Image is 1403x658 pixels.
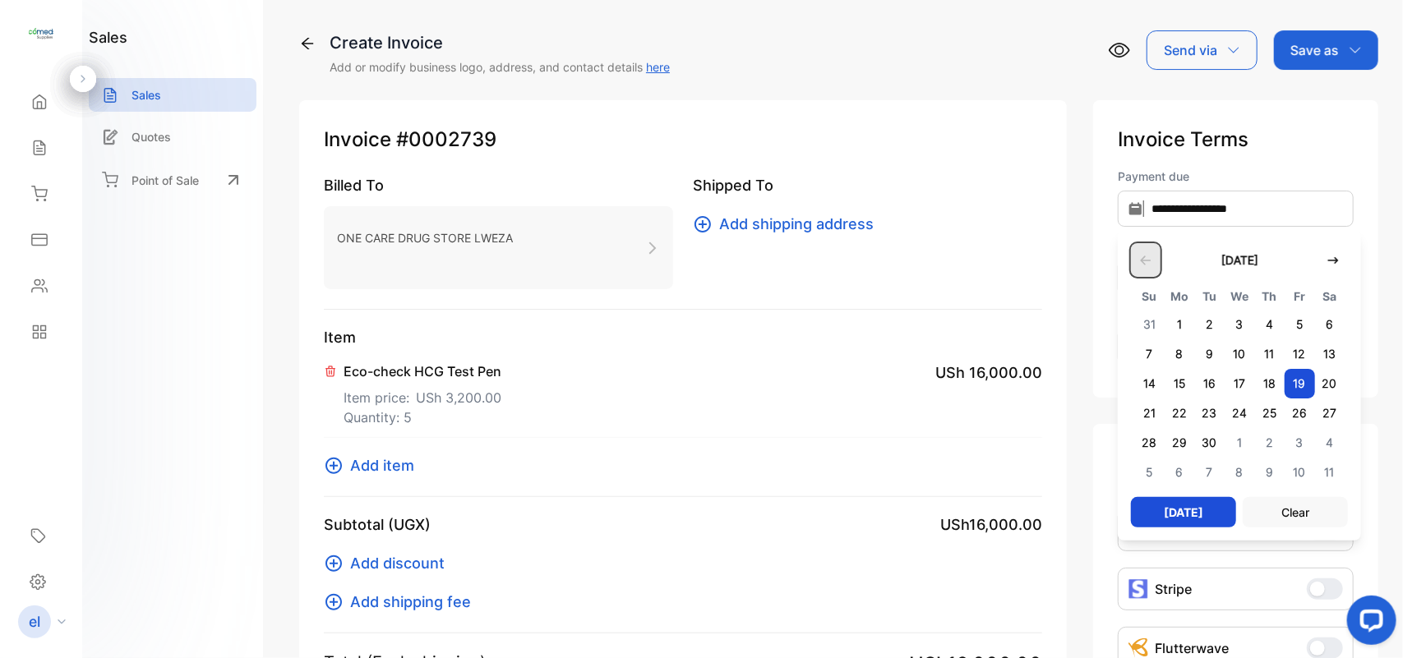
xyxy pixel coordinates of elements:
span: Add discount [350,552,445,574]
p: Quotes [132,128,171,145]
span: 5 [1134,458,1165,487]
span: USh 16,000.00 [935,361,1042,384]
p: Add or modify business logo, address, and contact details [330,58,670,76]
span: 9 [1194,339,1225,369]
span: 3 [1225,310,1255,339]
span: 2 [1194,310,1225,339]
p: Send via [1164,40,1217,60]
button: Add discount [324,552,455,574]
p: Point of Sale [132,172,199,189]
span: 14 [1134,369,1165,398]
span: 11 [1254,339,1285,369]
p: Shipped To [693,174,1042,196]
p: Item price: [344,381,501,407]
a: here [646,60,670,74]
img: icon [1128,579,1148,599]
button: Add shipping address [693,213,884,235]
span: Add shipping fee [350,591,471,613]
span: 19 [1285,369,1315,398]
a: Sales [89,78,256,112]
span: Fr [1285,287,1315,306]
span: 31 [1134,310,1165,339]
span: 27 [1315,398,1345,428]
button: Send via [1147,30,1258,70]
span: 10 [1285,458,1315,487]
span: 8 [1225,458,1255,487]
button: Save as [1274,30,1378,70]
span: USh 3,200.00 [416,388,501,407]
iframe: LiveChat chat widget [1334,589,1403,658]
span: 7 [1134,339,1165,369]
span: 23 [1194,398,1225,428]
span: 6 [1165,458,1195,487]
span: USh16,000.00 [940,513,1042,536]
p: Item [324,326,1042,348]
span: 5 [1285,310,1315,339]
img: logo [29,21,53,46]
img: Icon [1128,638,1148,658]
span: 16 [1194,369,1225,398]
span: Add item [350,454,414,476]
span: 1 [1165,310,1195,339]
p: Quantity: 5 [344,407,501,427]
h1: sales [89,26,127,48]
span: 4 [1315,428,1345,458]
p: Invoice [324,125,1042,154]
span: 22 [1165,398,1195,428]
span: 13 [1315,339,1345,369]
span: 10 [1225,339,1255,369]
a: Point of Sale [89,162,256,198]
span: #0002739 [396,125,496,154]
span: 20 [1315,369,1345,398]
span: 17 [1225,369,1255,398]
button: Add shipping fee [324,591,481,613]
span: 4 [1254,310,1285,339]
span: 1 [1225,428,1255,458]
p: ONE CARE DRUG STORE LWEZA [337,226,513,250]
span: Mo [1165,287,1195,306]
label: Payment due [1118,168,1354,185]
button: Clear [1243,497,1348,527]
span: 2 [1254,428,1285,458]
a: Quotes [89,120,256,154]
span: 7 [1194,458,1225,487]
p: Save as [1290,40,1339,60]
span: 3 [1285,428,1315,458]
p: Sales [132,86,161,104]
span: Su [1134,287,1165,306]
p: Billed To [324,174,673,196]
span: 28 [1134,428,1165,458]
span: 24 [1225,398,1255,428]
p: Stripe [1155,579,1192,599]
span: Add shipping address [719,213,874,235]
span: Th [1254,287,1285,306]
p: Invoice Terms [1118,125,1354,154]
span: 25 [1254,398,1285,428]
p: el [29,611,40,633]
span: Tu [1194,287,1225,306]
button: Add item [324,454,424,476]
p: Flutterwave [1155,638,1229,658]
button: [DATE] [1205,243,1275,277]
span: 18 [1254,369,1285,398]
span: Sa [1315,287,1345,306]
span: 21 [1134,398,1165,428]
span: 29 [1165,428,1195,458]
p: Eco-check HCG Test Pen [344,361,501,381]
p: Subtotal (UGX) [324,513,431,536]
span: 11 [1315,458,1345,487]
span: 6 [1315,310,1345,339]
span: 15 [1165,369,1195,398]
span: We [1225,287,1255,306]
span: 12 [1285,339,1315,369]
div: Create Invoice [330,30,670,55]
span: 9 [1254,458,1285,487]
span: 8 [1165,339,1195,369]
span: 26 [1285,398,1315,428]
span: 30 [1194,428,1225,458]
button: [DATE] [1131,497,1236,527]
